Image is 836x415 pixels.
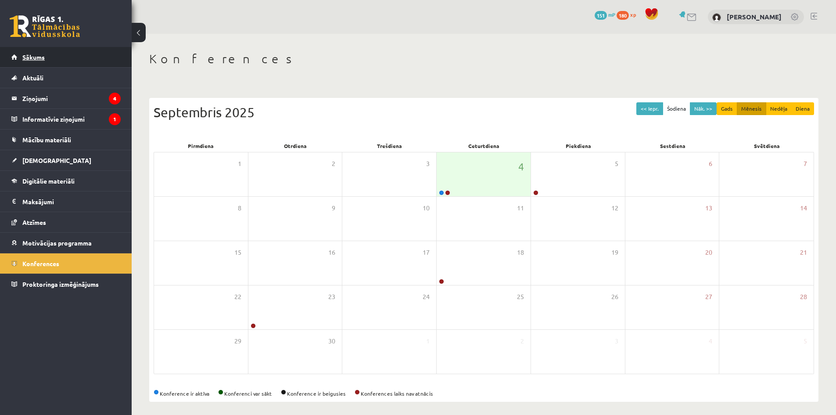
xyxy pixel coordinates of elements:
span: Atzīmes [22,218,46,226]
div: Sestdiena [625,140,720,152]
a: Atzīmes [11,212,121,232]
button: Mēnesis [737,102,766,115]
a: Informatīvie ziņojumi1 [11,109,121,129]
a: [DEMOGRAPHIC_DATA] [11,150,121,170]
span: 29 [234,336,241,346]
div: Otrdiena [248,140,342,152]
span: 4 [709,336,712,346]
span: 23 [328,292,335,302]
i: 4 [109,93,121,105]
span: 4 [518,159,524,174]
button: << Iepr. [636,102,663,115]
a: Rīgas 1. Tālmācības vidusskola [10,15,80,37]
span: 17 [423,248,430,257]
span: Proktoringa izmēģinājums [22,280,99,288]
a: Motivācijas programma [11,233,121,253]
legend: Ziņojumi [22,88,121,108]
span: 28 [800,292,807,302]
span: 27 [705,292,712,302]
a: Sākums [11,47,121,67]
span: 22 [234,292,241,302]
div: Konference ir aktīva Konferenci var sākt Konference ir beigusies Konferences laiks nav atnācis [154,390,814,397]
span: mP [608,11,615,18]
button: Nāk. >> [690,102,717,115]
div: Svētdiena [720,140,814,152]
span: Digitālie materiāli [22,177,75,185]
span: 25 [517,292,524,302]
span: 30 [328,336,335,346]
a: Proktoringa izmēģinājums [11,274,121,294]
span: 7 [804,159,807,169]
span: 180 [617,11,629,20]
span: Aktuāli [22,74,43,82]
a: Maksājumi [11,191,121,212]
div: Septembris 2025 [154,102,814,122]
button: Diena [791,102,814,115]
span: 2 [332,159,335,169]
a: Digitālie materiāli [11,171,121,191]
a: [PERSON_NAME] [727,12,782,21]
span: xp [630,11,636,18]
span: 11 [517,203,524,213]
a: Mācību materiāli [11,130,121,150]
button: Šodiena [663,102,690,115]
span: 1 [238,159,241,169]
span: 19 [611,248,618,257]
div: Trešdiena [342,140,437,152]
span: 151 [595,11,607,20]
a: Ziņojumi4 [11,88,121,108]
span: Sākums [22,53,45,61]
span: 13 [705,203,712,213]
div: Pirmdiena [154,140,248,152]
i: 1 [109,113,121,125]
span: [DEMOGRAPHIC_DATA] [22,156,91,164]
span: 24 [423,292,430,302]
legend: Maksājumi [22,191,121,212]
a: 180 xp [617,11,640,18]
a: Konferences [11,253,121,274]
span: 26 [611,292,618,302]
span: 21 [800,248,807,257]
span: 10 [423,203,430,213]
span: 6 [709,159,712,169]
span: 12 [611,203,618,213]
span: 9 [332,203,335,213]
button: Nedēļa [766,102,792,115]
img: Kristina Ishchenko [712,13,721,22]
a: Aktuāli [11,68,121,88]
span: 5 [615,159,618,169]
div: Piekdiena [531,140,625,152]
span: 3 [615,336,618,346]
span: 5 [804,336,807,346]
span: 2 [520,336,524,346]
span: 8 [238,203,241,213]
span: Mācību materiāli [22,136,71,144]
span: 16 [328,248,335,257]
span: Konferences [22,260,59,267]
a: 151 mP [595,11,615,18]
span: 14 [800,203,807,213]
span: 3 [426,159,430,169]
button: Gads [717,102,737,115]
div: Ceturtdiena [437,140,531,152]
span: 18 [517,248,524,257]
span: Motivācijas programma [22,239,92,247]
legend: Informatīvie ziņojumi [22,109,121,129]
span: 20 [705,248,712,257]
h1: Konferences [149,51,818,66]
span: 1 [426,336,430,346]
span: 15 [234,248,241,257]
